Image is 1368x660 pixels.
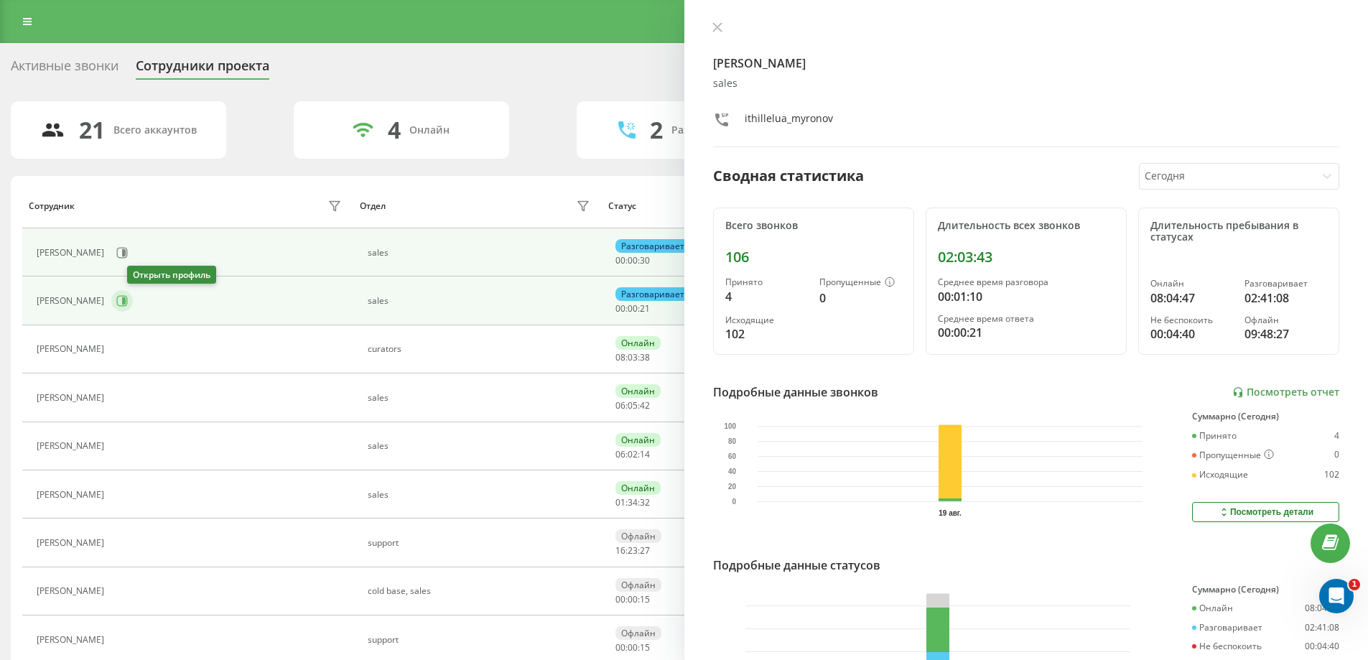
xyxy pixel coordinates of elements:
div: Суммарно (Сегодня) [1192,585,1339,595]
div: 08:04:47 [1305,603,1339,613]
span: 08 [615,351,625,363]
text: 40 [727,468,736,475]
div: Офлайн [615,578,661,592]
div: 00:04:40 [1150,325,1233,343]
div: 106 [725,248,902,266]
span: 30 [640,254,650,266]
div: Длительность пребывания в статусах [1150,220,1327,244]
div: Активные звонки [11,58,118,80]
span: 00 [628,302,638,315]
div: 09:48:27 [1244,325,1327,343]
div: Статус [608,201,636,211]
span: 00 [615,641,625,654]
div: Не беспокоить [1150,315,1233,325]
span: 21 [640,302,650,315]
div: Посмотреть детали [1218,506,1313,518]
div: 08:04:47 [1150,289,1233,307]
span: 27 [640,544,650,557]
div: [PERSON_NAME] [37,635,108,645]
text: 80 [727,437,736,445]
div: Пропущенные [1192,450,1274,461]
span: 00 [615,254,625,266]
span: 00 [615,593,625,605]
span: 1 [1349,579,1360,590]
span: 38 [640,351,650,363]
div: Суммарно (Сегодня) [1192,412,1339,422]
div: sales [368,490,594,500]
div: 02:03:43 [938,248,1115,266]
div: sales [368,248,594,258]
text: 60 [727,452,736,460]
div: Сводная статистика [713,165,864,187]
div: Разговаривает [1192,623,1262,633]
text: 0 [732,498,736,506]
div: [PERSON_NAME] [37,538,108,548]
span: 23 [628,544,638,557]
span: 42 [640,399,650,412]
div: Разговаривает [1244,279,1327,289]
div: Среднее время ответа [938,314,1115,324]
div: 0 [1334,450,1339,461]
div: 4 [388,116,401,144]
div: [PERSON_NAME] [37,490,108,500]
div: curators [368,344,594,354]
div: Не беспокоить [1192,641,1262,651]
div: : : [615,643,650,653]
div: 02:41:08 [1244,289,1327,307]
div: Всего аккаунтов [113,124,197,136]
div: : : [615,450,650,460]
span: 15 [640,641,650,654]
span: 14 [640,448,650,460]
div: Онлайн [615,481,661,495]
div: Офлайн [615,626,661,640]
text: 20 [727,483,736,491]
span: 03 [628,351,638,363]
div: [PERSON_NAME] [37,586,108,596]
a: Посмотреть отчет [1232,386,1339,399]
div: Принято [1192,431,1237,441]
span: 00 [628,593,638,605]
span: 06 [615,448,625,460]
div: Онлайн [615,433,661,447]
span: 16 [615,544,625,557]
div: Пропущенные [819,277,902,289]
div: Офлайн [615,529,661,543]
div: 2 [650,116,663,144]
div: [PERSON_NAME] [37,344,108,354]
div: [PERSON_NAME] [37,441,108,451]
div: Онлайн [615,336,661,350]
div: : : [615,546,650,556]
span: 01 [615,496,625,508]
div: 0 [819,289,902,307]
span: 00 [628,641,638,654]
div: : : [615,304,650,314]
div: 4 [1334,431,1339,441]
div: ithillelua_myronov [745,111,833,132]
div: 102 [725,325,808,343]
div: sales [368,296,594,306]
div: support [368,635,594,645]
div: Подробные данные статусов [713,557,880,574]
div: support [368,538,594,548]
span: 32 [640,496,650,508]
div: 00:04:40 [1305,641,1339,651]
div: [PERSON_NAME] [37,393,108,403]
div: Офлайн [1244,315,1327,325]
div: sales [713,78,1340,90]
div: Исходящие [725,315,808,325]
div: : : [615,595,650,605]
div: Онлайн [409,124,450,136]
div: Принято [725,277,808,287]
div: cold base, sales [368,586,594,596]
div: Сотрудники проекта [136,58,269,80]
div: Исходящие [1192,470,1248,480]
div: Сотрудник [29,201,75,211]
div: Онлайн [1192,603,1233,613]
div: [PERSON_NAME] [37,248,108,258]
span: 00 [615,302,625,315]
div: Разговаривают [671,124,750,136]
div: : : [615,498,650,508]
div: Онлайн [615,384,661,398]
div: Отдел [360,201,386,211]
div: 4 [725,288,808,305]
